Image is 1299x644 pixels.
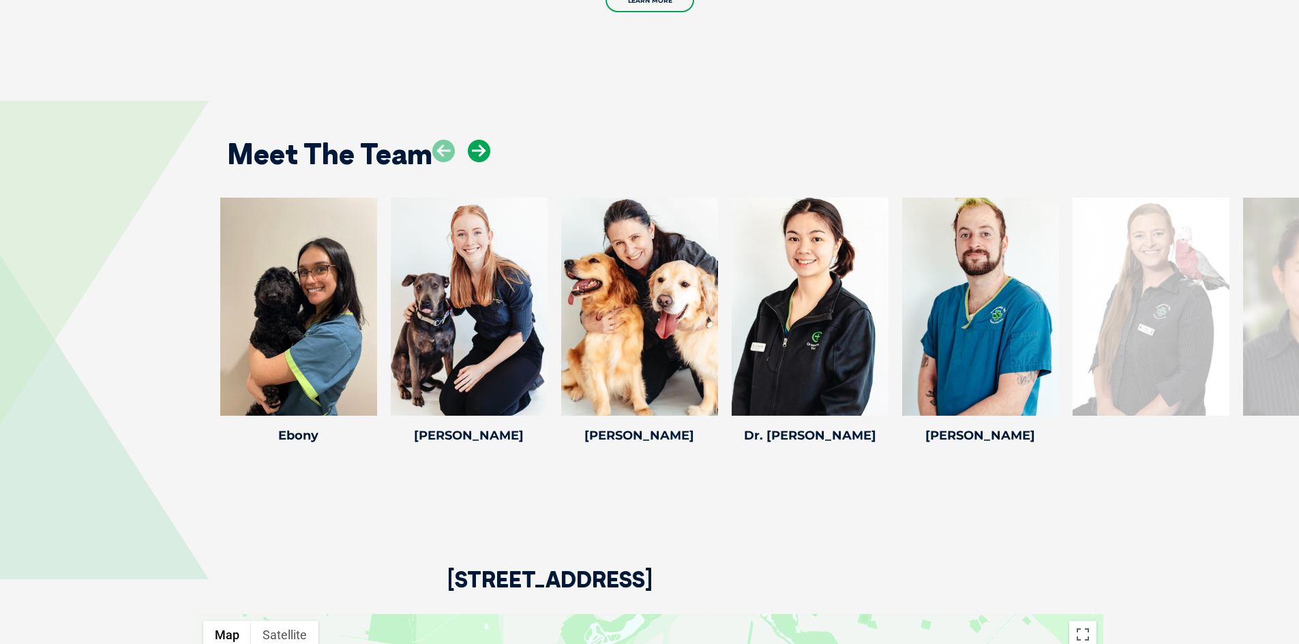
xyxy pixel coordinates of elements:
h2: Meet The Team [227,140,432,168]
h2: [STREET_ADDRESS] [447,568,653,614]
h4: Dr. [PERSON_NAME] [732,429,889,442]
h4: [PERSON_NAME] [561,429,718,442]
h4: [PERSON_NAME] [391,429,548,442]
h4: [PERSON_NAME] [902,429,1059,442]
h4: Ebony [220,429,377,442]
